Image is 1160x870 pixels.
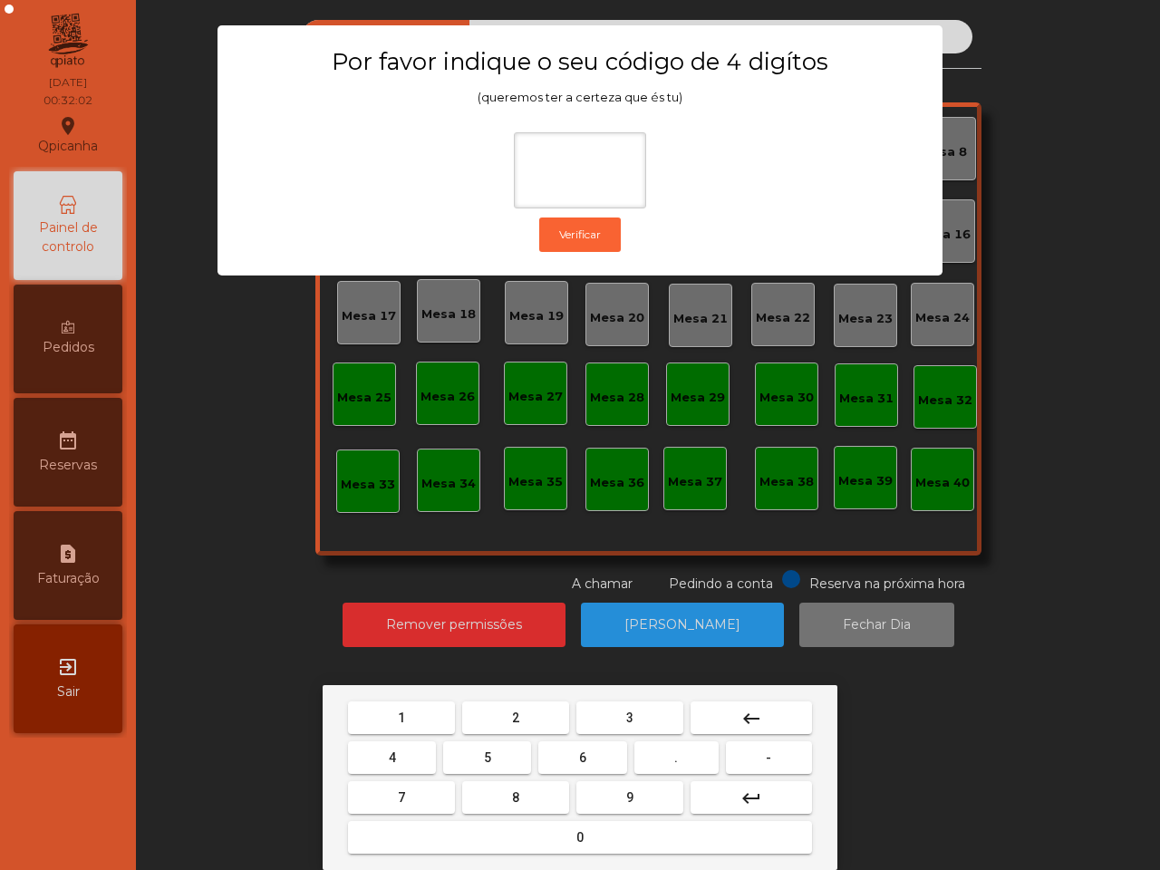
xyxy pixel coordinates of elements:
[512,710,519,725] span: 2
[674,750,678,765] span: .
[478,91,682,104] span: (queremos ter a certeza que és tu)
[626,710,633,725] span: 3
[576,830,584,845] span: 0
[484,750,491,765] span: 5
[626,790,633,805] span: 9
[512,790,519,805] span: 8
[579,750,586,765] span: 6
[398,710,405,725] span: 1
[389,750,396,765] span: 4
[766,750,771,765] span: -
[740,788,762,809] mat-icon: keyboard_return
[740,708,762,730] mat-icon: keyboard_backspace
[253,47,907,76] h3: Por favor indique o seu código de 4 digítos
[539,217,621,252] button: Verificar
[398,790,405,805] span: 7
